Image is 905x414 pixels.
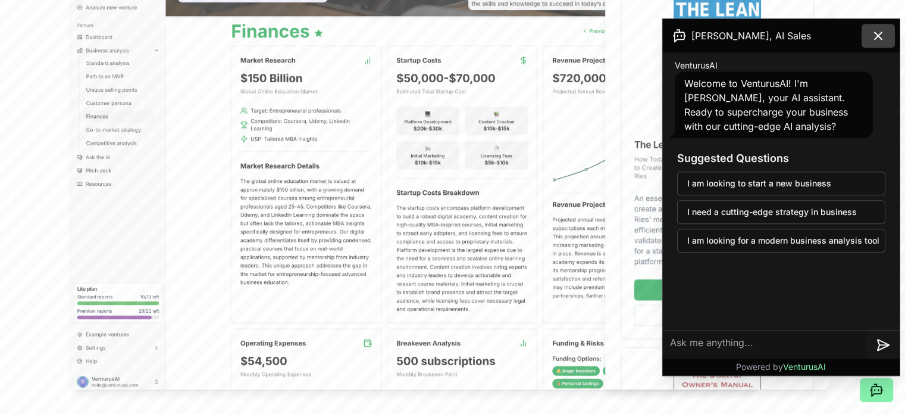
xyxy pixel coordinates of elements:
[677,172,885,195] button: I am looking to start a new business
[736,361,826,373] p: Powered by
[691,29,811,43] span: [PERSON_NAME], AI Sales
[783,362,826,372] span: VenturusAI
[677,229,885,253] button: I am looking for a modern business analysis tool
[675,60,718,71] span: VenturusAI
[677,150,885,167] h3: Suggested Questions
[677,200,885,224] button: I need a cutting-edge strategy in business
[684,77,848,132] span: Welcome to VenturusAI! I'm [PERSON_NAME], your AI assistant. Ready to supercharge your business w...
